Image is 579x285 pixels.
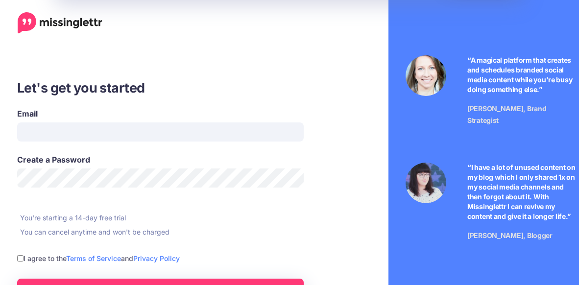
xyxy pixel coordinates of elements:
span: [PERSON_NAME], Brand Strategist [467,104,546,124]
label: Email [17,108,304,119]
label: I agree to the and [24,253,180,264]
a: Terms of Service [66,254,121,262]
a: Home [18,12,102,34]
p: “A magical platform that creates and schedules branded social media content while you're busy doi... [467,55,576,95]
p: “I have a lot of unused content on my blog which I only shared 1x on my social media channels and... [467,163,576,221]
span: [PERSON_NAME], Blogger [467,231,553,239]
img: Testimonial by Jeniffer Kosche [406,163,446,203]
label: Create a Password [17,154,304,166]
h3: Let's get you started [17,78,364,98]
img: Testimonial by Laura Stanik [406,55,446,96]
li: You're starting a 14-day free trial [17,212,364,223]
li: You can cancel anytime and won't be charged [17,226,364,237]
a: Privacy Policy [133,254,180,262]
